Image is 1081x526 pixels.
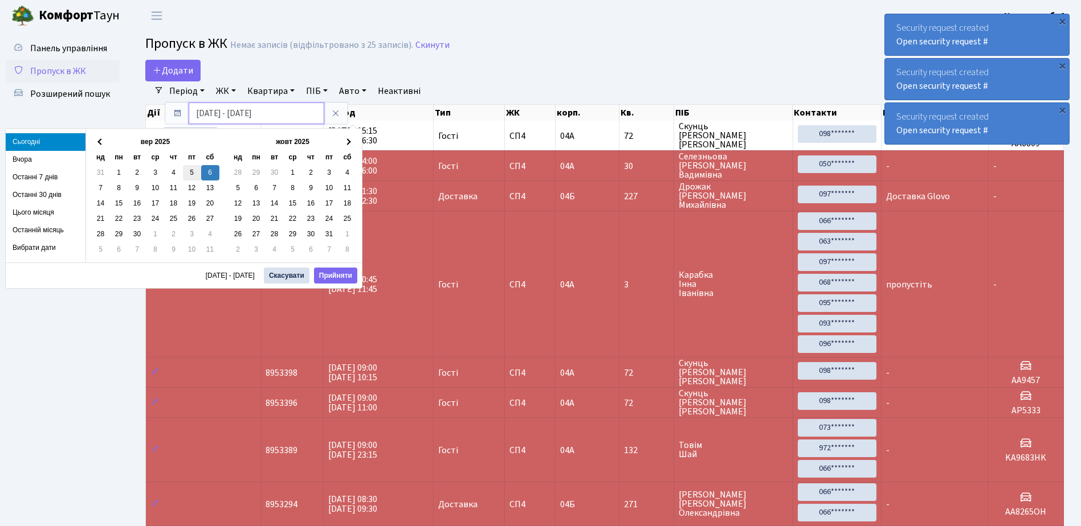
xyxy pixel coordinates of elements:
[206,272,259,279] span: [DATE] - [DATE]
[92,227,110,242] td: 28
[509,131,551,141] span: СП4
[320,211,338,227] td: 24
[128,227,146,242] td: 30
[320,180,338,196] td: 10
[92,150,110,165] th: нд
[266,196,284,211] td: 14
[201,165,219,180] td: 6
[110,165,128,180] td: 1
[1004,9,1067,23] a: Консьєрж б. 4.
[266,498,297,511] span: 8953294
[146,165,165,180] td: 3
[560,190,575,203] span: 04Б
[145,34,227,54] span: Пропуск в ЖК
[165,242,183,257] td: 9
[146,242,165,257] td: 8
[338,150,357,165] th: сб
[183,227,201,242] td: 3
[338,196,357,211] td: 18
[302,211,320,227] td: 23
[624,280,670,289] span: 3
[92,180,110,196] td: 7
[153,64,193,77] span: Додати
[302,165,320,180] td: 2
[6,169,85,186] li: Останні 7 днів
[146,227,165,242] td: 1
[624,131,670,141] span: 72
[201,196,219,211] td: 20
[110,180,128,196] td: 8
[1004,10,1067,22] b: Консьєрж б. 4.
[128,211,146,227] td: 23
[679,270,788,298] span: Карабка Інна Іванівна
[266,211,284,227] td: 21
[679,182,788,209] span: Дрожак [PERSON_NAME] Михайлівна
[338,211,357,227] td: 25
[142,6,171,25] button: Переключити навігацію
[624,500,670,509] span: 271
[110,134,201,150] th: вер 2025
[328,392,377,414] span: [DATE] 09:00 [DATE] 11:00
[247,180,266,196] td: 6
[1056,15,1068,27] div: ×
[679,359,788,386] span: Скунць [PERSON_NAME] [PERSON_NAME]
[92,211,110,227] td: 21
[229,211,247,227] td: 19
[266,444,297,457] span: 8953389
[509,162,551,171] span: СП4
[302,242,320,257] td: 6
[438,368,458,377] span: Гості
[183,165,201,180] td: 5
[164,127,218,145] a: Активувати
[560,130,574,142] span: 04А
[338,227,357,242] td: 1
[1056,60,1068,71] div: ×
[247,134,338,150] th: жовт 2025
[92,242,110,257] td: 5
[110,242,128,257] td: 6
[165,196,183,211] td: 18
[284,150,302,165] th: ср
[284,165,302,180] td: 1
[320,227,338,242] td: 31
[624,192,670,201] span: 227
[110,150,128,165] th: пн
[438,446,458,455] span: Гості
[438,398,458,408] span: Гості
[165,165,183,180] td: 4
[6,37,120,60] a: Панель управління
[993,278,997,291] span: -
[560,498,575,511] span: 04Б
[128,150,146,165] th: вт
[993,138,1059,149] h5: АА6809
[6,151,85,169] li: Вчора
[128,242,146,257] td: 7
[128,165,146,180] td: 2
[284,211,302,227] td: 22
[560,397,574,409] span: 04А
[886,444,890,457] span: -
[993,507,1059,517] h5: АА8265ОН
[886,367,890,379] span: -
[328,439,377,461] span: [DATE] 09:00 [DATE] 23:15
[266,165,284,180] td: 30
[247,227,266,242] td: 27
[229,165,247,180] td: 28
[328,361,377,384] span: [DATE] 09:00 [DATE] 10:15
[6,83,120,105] a: Розширений пошук
[335,81,371,101] a: Авто
[438,162,458,171] span: Гості
[438,280,458,289] span: Гості
[266,150,284,165] th: вт
[146,211,165,227] td: 24
[92,165,110,180] td: 31
[624,446,670,455] span: 132
[885,59,1069,100] div: Security request created
[509,500,551,509] span: СП4
[438,131,458,141] span: Гості
[284,227,302,242] td: 29
[993,453,1059,463] h5: KA9683HK
[434,105,504,121] th: Тип
[438,192,478,201] span: Доставка
[509,280,551,289] span: СП4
